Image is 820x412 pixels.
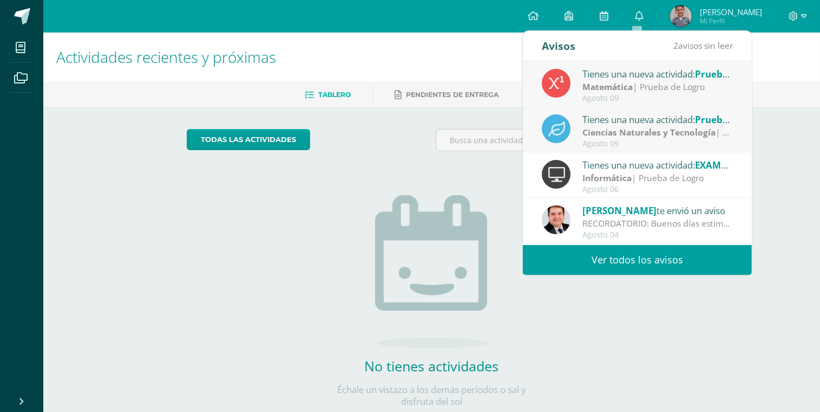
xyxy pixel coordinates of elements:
span: Mi Perfil [700,16,762,25]
div: Avisos [542,31,575,61]
div: Tienes una nueva actividad: [582,67,733,81]
div: te envió un aviso [582,203,733,217]
span: Pendientes de entrega [406,91,499,99]
div: | Prueba de Logro [582,172,733,184]
span: avisos sin leer [673,40,733,51]
div: RECORDATORIO: Buenos días estimados Padres y Madres de familia Les recordamos que la hora de sali... [582,217,733,230]
span: 2 [673,40,678,51]
span: [PERSON_NAME] [582,204,657,217]
div: Tienes una nueva actividad: [582,158,733,172]
div: Agosto 06 [582,185,733,194]
div: | Prueba de Logro [582,126,733,139]
input: Busca una actividad próxima aquí... [436,130,676,151]
a: Pendientes de entrega [395,86,499,104]
a: Tablero [305,86,351,104]
div: Agosto 09 [582,139,733,149]
strong: Informática [582,172,632,184]
p: Échale un vistazo a los demás períodos o sal y disfruta del sol [324,384,540,408]
strong: Ciencias Naturales y Tecnología [582,126,716,138]
a: todas las Actividades [187,129,310,150]
strong: Matemática [582,81,633,93]
img: 57933e79c0f622885edf5cfea874362b.png [542,205,570,234]
div: | Prueba de Logro [582,81,733,93]
span: Actividades recientes y próximas [56,47,276,67]
span: Prueba de Logro [695,68,769,80]
span: Prueba de Logro [695,113,769,126]
a: Ver todos los avisos [523,245,752,275]
div: Tienes una nueva actividad: [582,112,733,126]
img: dffd84ca33f0653e363337cedcaf6269.png [670,5,692,27]
span: [PERSON_NAME] [700,7,762,17]
div: Agosto 04 [582,230,733,240]
span: Tablero [319,91,351,99]
img: no_activities.png [375,195,489,348]
div: Agosto 09 [582,94,733,103]
h2: No tienes actividades [324,357,540,375]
